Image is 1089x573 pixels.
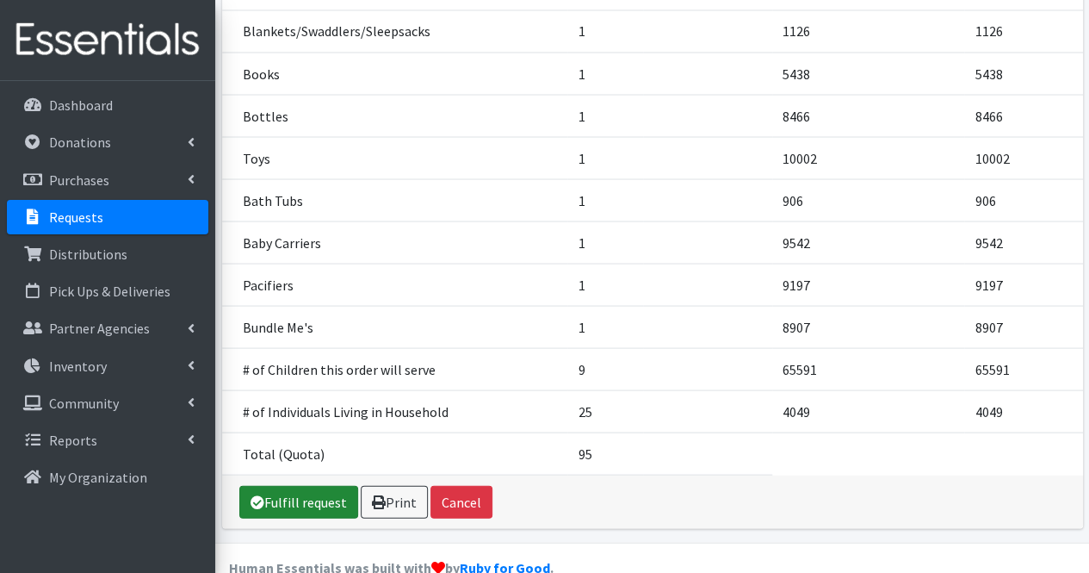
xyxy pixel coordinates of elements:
[964,221,1082,263] td: 9542
[49,432,97,449] p: Reports
[567,432,643,474] td: 95
[49,246,127,263] p: Distributions
[49,320,150,337] p: Partner Agencies
[567,221,643,263] td: 1
[964,178,1082,221] td: 906
[49,97,113,114] p: Dashboard
[964,389,1082,432] td: 4049
[964,52,1082,94] td: 5438
[49,469,147,486] p: My Organization
[772,94,965,136] td: 8466
[772,263,965,305] td: 9197
[222,305,568,347] td: Bundle Me's
[772,221,965,263] td: 9542
[239,485,358,518] a: Fulfill request
[222,136,568,178] td: Toys
[222,178,568,221] td: Bath Tubs
[772,9,965,52] td: 1126
[772,305,965,347] td: 8907
[567,136,643,178] td: 1
[222,221,568,263] td: Baby Carriers
[49,134,111,151] p: Donations
[964,347,1082,389] td: 65591
[7,125,208,159] a: Donations
[567,347,643,389] td: 9
[772,52,965,94] td: 5438
[7,349,208,383] a: Inventory
[7,163,208,197] a: Purchases
[222,52,568,94] td: Books
[772,136,965,178] td: 10002
[567,305,643,347] td: 1
[222,263,568,305] td: Pacifiers
[567,94,643,136] td: 1
[222,347,568,389] td: # of Children this order will serve
[964,305,1082,347] td: 8907
[964,263,1082,305] td: 9197
[49,209,103,226] p: Requests
[7,423,208,458] a: Reports
[567,178,643,221] td: 1
[222,432,568,474] td: Total (Quota)
[7,11,208,69] img: HumanEssentials
[567,263,643,305] td: 1
[49,171,109,189] p: Purchases
[7,311,208,346] a: Partner Agencies
[772,178,965,221] td: 906
[567,9,643,52] td: 1
[361,485,428,518] a: Print
[7,88,208,122] a: Dashboard
[567,389,643,432] td: 25
[7,274,208,308] a: Pick Ups & Deliveries
[567,52,643,94] td: 1
[49,358,107,375] p: Inventory
[7,200,208,234] a: Requests
[222,9,568,52] td: Blankets/Swaddlers/Sleepsacks
[222,94,568,136] td: Bottles
[222,389,568,432] td: # of Individuals Living in Household
[49,283,170,300] p: Pick Ups & Deliveries
[7,386,208,420] a: Community
[7,237,208,271] a: Distributions
[964,9,1082,52] td: 1126
[430,485,492,518] button: Cancel
[964,94,1082,136] td: 8466
[772,389,965,432] td: 4049
[7,460,208,495] a: My Organization
[49,395,119,412] p: Community
[772,347,965,389] td: 65591
[964,136,1082,178] td: 10002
